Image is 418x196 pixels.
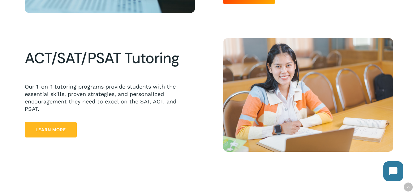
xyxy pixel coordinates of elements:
iframe: Chatbot [377,155,409,187]
p: Our 1-on-1 tutoring programs provide students with the essential skills, proven strategies, and p... [25,83,180,113]
a: Learn More [25,122,77,137]
img: Happy Students 6 [223,38,393,152]
span: Learn More [36,127,66,133]
h2: ACT/SAT/PSAT Tutoring [25,49,180,67]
